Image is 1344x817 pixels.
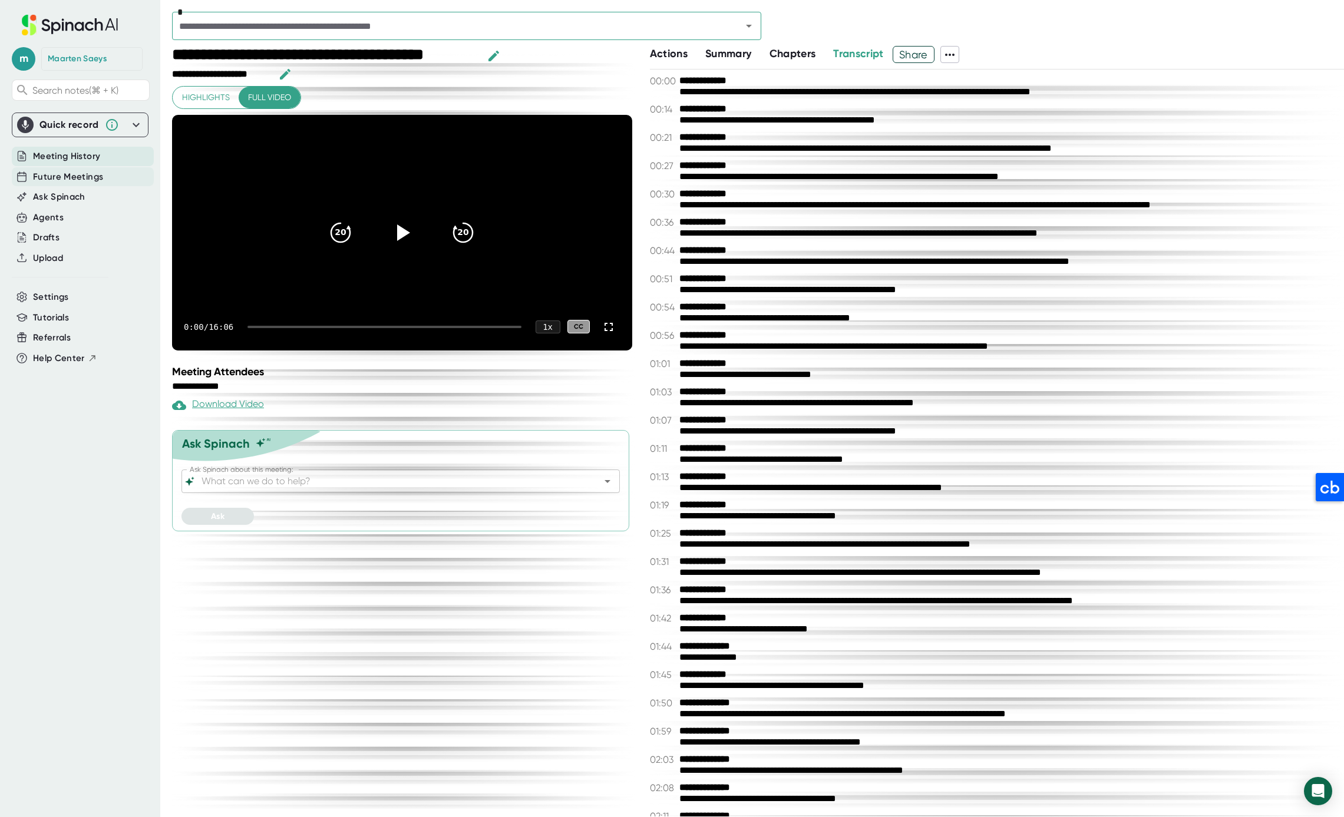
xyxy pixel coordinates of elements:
button: Agents [33,211,64,224]
span: Summary [705,47,751,60]
span: Transcript [833,47,884,60]
button: Open [741,18,757,34]
span: 00:44 [650,245,676,256]
div: Maarten Saeys [48,54,107,64]
button: Help Center [33,352,97,365]
div: Meeting Attendees [172,365,635,378]
span: 00:21 [650,132,676,143]
span: 01:25 [650,528,676,539]
span: Share [893,44,934,65]
span: 02:03 [650,754,676,765]
span: 00:51 [650,273,676,285]
span: 01:45 [650,669,676,680]
span: 01:19 [650,500,676,511]
span: 00:00 [650,75,676,87]
button: Referrals [33,331,71,345]
span: 00:56 [650,330,676,341]
div: Download Video [172,398,264,412]
span: 01:50 [650,697,676,709]
div: Quick record [17,113,143,137]
button: Open [599,473,616,489]
span: 00:54 [650,302,676,313]
button: Tutorials [33,311,69,325]
span: m [12,47,35,71]
button: Settings [33,290,69,304]
button: Drafts [33,231,60,244]
button: Ask Spinach [33,190,85,204]
span: Chapters [770,47,816,60]
span: 00:14 [650,104,676,115]
div: Quick record [39,119,99,131]
button: Actions [650,46,688,62]
span: 01:11 [650,443,676,454]
span: Highlights [182,90,230,105]
button: Summary [705,46,751,62]
span: 01:44 [650,641,676,652]
span: Search notes (⌘ + K) [32,85,118,96]
span: Ask [211,511,224,521]
span: Full video [248,90,291,105]
span: 00:27 [650,160,676,171]
span: 01:07 [650,415,676,426]
button: Full video [239,87,300,108]
button: Chapters [770,46,816,62]
span: 01:59 [650,726,676,737]
button: Future Meetings [33,170,103,184]
div: 1 x [536,320,560,333]
span: 01:42 [650,613,676,624]
button: Upload [33,252,63,265]
button: Highlights [173,87,239,108]
button: Share [893,46,934,63]
span: 01:01 [650,358,676,369]
div: Ask Spinach [182,436,250,451]
span: 01:03 [650,386,676,398]
span: 02:08 [650,782,676,793]
span: 00:30 [650,188,676,200]
button: Ask [181,508,254,525]
span: 01:36 [650,584,676,596]
div: CC [567,320,590,333]
button: Transcript [833,46,884,62]
span: Actions [650,47,688,60]
input: What can we do to help? [199,473,582,489]
span: Help Center [33,352,85,365]
span: 01:13 [650,471,676,482]
button: Meeting History [33,150,100,163]
div: 0:00 / 16:06 [184,322,233,332]
span: 00:36 [650,217,676,228]
div: Open Intercom Messenger [1304,777,1332,805]
span: 01:31 [650,556,676,567]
